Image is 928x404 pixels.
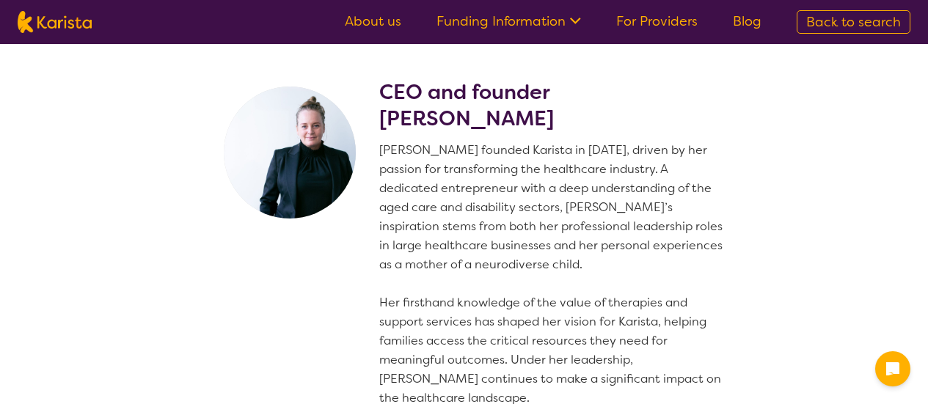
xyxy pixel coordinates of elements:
[797,10,910,34] a: Back to search
[379,79,728,132] h2: CEO and founder [PERSON_NAME]
[436,12,581,30] a: Funding Information
[733,12,761,30] a: Blog
[616,12,698,30] a: For Providers
[18,11,92,33] img: Karista logo
[345,12,401,30] a: About us
[806,13,901,31] span: Back to search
